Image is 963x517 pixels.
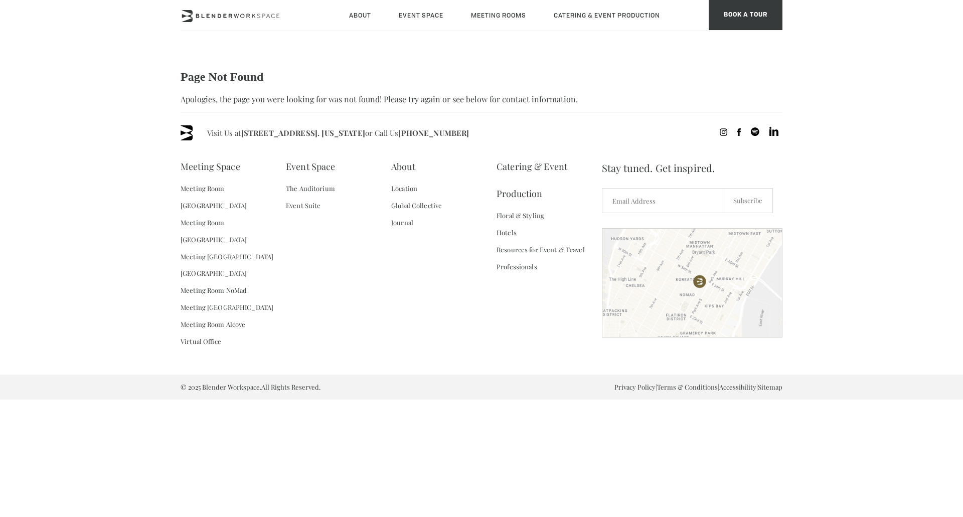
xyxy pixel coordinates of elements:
input: Subscribe [723,188,773,213]
a: Location [391,180,417,197]
a: Meeting [GEOGRAPHIC_DATA] [181,299,273,316]
a: About [391,153,415,180]
a: Journal [391,214,413,231]
a: Meeting Room [GEOGRAPHIC_DATA] [181,180,286,214]
a: Meeting Room [GEOGRAPHIC_DATA] [181,214,286,248]
a: Sitemap [758,383,782,391]
input: Email Address [602,188,723,213]
a: Floral & Styling [497,207,544,224]
a: Hotels [497,224,517,241]
a: Meeting Space [181,153,240,180]
a: Virtual Office [181,333,221,350]
span: Stay tuned. Get inspired. [602,153,782,183]
h2: Page Not Found [181,70,782,84]
a: Event Space [286,153,335,180]
a: Resources for Event & Travel Professionals [497,241,602,275]
a: Privacy Policy [614,383,656,391]
p: Apologies, the page you were looking for was not found! Please try again or see below for contact... [181,94,782,104]
span: Visit Us at or Call Us [207,125,469,140]
a: Meeting Room Alcove [181,316,245,333]
a: [GEOGRAPHIC_DATA] [181,265,247,282]
span: | | | [614,381,782,394]
a: Global Collective [391,197,442,214]
a: Event Suite [286,197,320,214]
a: Accessibility [719,383,756,391]
a: Meeting [GEOGRAPHIC_DATA] [181,248,273,265]
a: [PHONE_NUMBER] [398,128,469,138]
a: [STREET_ADDRESS]. [US_STATE] [241,128,365,138]
a: Catering & Event Production [497,153,602,207]
a: The Auditorium [286,180,335,197]
span: © 2025 Blender Workspace. All Rights Reserved. [181,381,320,394]
a: Meeting Room NoMad [181,282,247,299]
a: Terms & Conditions [657,383,718,391]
